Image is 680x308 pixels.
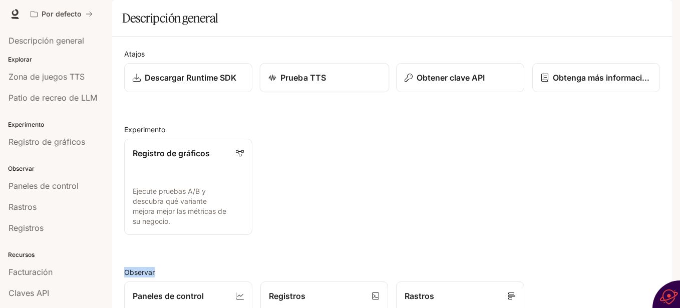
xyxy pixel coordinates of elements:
[122,11,218,26] font: Descripción general
[133,148,210,158] font: Registro de gráficos
[532,63,660,92] a: Obtenga más información sobre el tiempo de ejecución
[145,73,236,83] font: Descargar Runtime SDK
[42,10,82,18] font: Por defecto
[124,63,252,92] a: Descargar Runtime SDK
[133,291,204,301] font: Paneles de control
[280,73,326,83] font: Prueba TTS
[269,291,305,301] font: Registros
[124,125,165,134] font: Experimento
[124,268,155,276] font: Observar
[417,73,485,83] font: Obtener clave API
[396,63,524,92] button: Obtener clave API
[259,63,389,93] a: Prueba TTS
[133,187,226,225] font: Ejecute pruebas A/B y descubra qué variante mejora mejor las métricas de su negocio.
[124,50,145,58] font: Atajos
[26,4,97,24] button: Todos los espacios de trabajo
[405,291,434,301] font: Rastros
[124,139,252,235] a: Registro de gráficosEjecute pruebas A/B y descubra qué variante mejora mejor las métricas de su n...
